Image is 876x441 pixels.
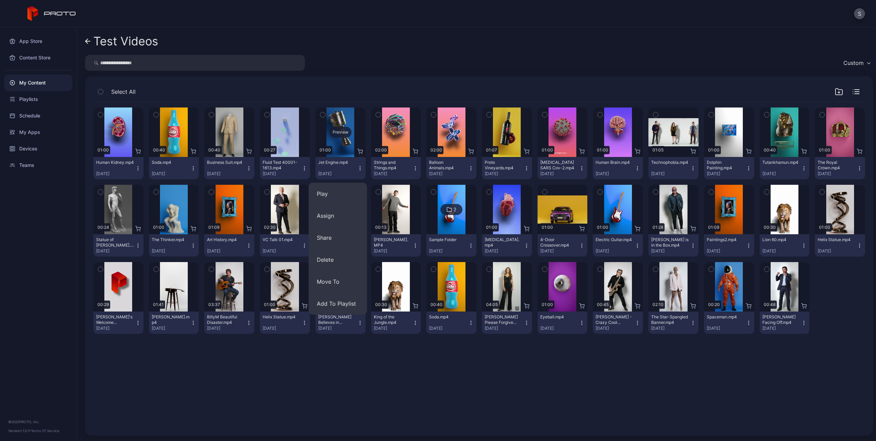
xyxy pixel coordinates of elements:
div: [DATE] [762,171,802,177]
button: Electric Guitar.mp4[DATE] [593,234,643,257]
div: The Thinker.mp4 [152,237,189,242]
div: [DATE] [96,248,135,254]
div: [DATE] [429,248,468,254]
button: Helix Statue.mp4[DATE] [815,234,865,257]
div: [DATE] [152,326,191,331]
div: [DATE] [429,326,468,331]
div: [DATE] [596,326,635,331]
button: Proto Vineyards.mp4[DATE] [482,157,532,179]
div: Proto Vineyards.mp4 [485,160,522,171]
div: Helix Statue.mp4 [818,237,855,242]
div: The Royal Crown.mp4 [818,160,855,171]
div: Electric Guitar.mp4 [596,237,633,242]
div: [DATE] [374,248,413,254]
div: Howie Mandel is in the Box.mp4 [651,237,689,248]
div: 4-Door Crossover.mp4 [540,237,578,248]
div: Playlists [4,91,72,108]
button: [PERSON_NAME].mp4[DATE] [149,312,199,334]
div: [DATE] [818,171,857,177]
div: The Star-Spangled Banner.mp4 [651,314,689,325]
div: Content Store [4,49,72,66]
div: [DATE] [152,248,191,254]
button: Art History.mp4[DATE] [204,234,254,257]
button: The Thinker.mp4[DATE] [149,234,199,257]
div: David's Welcome Video.mp4 [96,314,134,325]
button: Tutankhamun.mp4[DATE] [760,157,810,179]
div: Technophobia.mp4 [651,160,689,165]
div: Statue of David.mp4 [96,237,134,248]
div: BillyM Silhouette.mp4 [152,314,189,325]
div: [DATE] [263,326,302,331]
button: Lion 60.mp4[DATE] [760,234,810,257]
div: Manny Pacquiao Facing Off.mp4 [762,314,800,325]
div: Sample Folder [429,237,467,242]
div: Eyeball.mp4 [540,314,578,320]
span: Select All [111,88,136,96]
button: Fluid Test 40001-1613.mp4[DATE] [260,157,310,179]
button: VC Talk 01.mp4[DATE] [260,234,310,257]
div: [DATE] [318,326,357,331]
button: [PERSON_NAME] Facing Off.mp4[DATE] [760,312,810,334]
div: Finn.MP4 [374,237,412,248]
button: Eyeball.mp4[DATE] [538,312,588,334]
a: Teams [4,157,72,173]
div: Jet Engine.mp4 [318,160,356,165]
div: Paintings2.mp4 [707,237,745,242]
button: [MEDICAL_DATA].mp4[DATE] [482,234,532,257]
button: Spaceman.mp4[DATE] [704,312,754,334]
button: [PERSON_NAME]'s Welcome Video.mp4[DATE] [93,312,143,334]
div: [DATE] [707,248,746,254]
a: Terms Of Service [31,429,59,433]
button: [PERSON_NAME] Believes in Proto.mp4[DATE] [315,312,366,334]
div: Soda.mp4 [152,160,189,165]
div: [DATE] [540,248,579,254]
button: Balloon Animals.mp4[DATE] [426,157,476,179]
div: App Store [4,33,72,49]
button: Assign [309,205,367,227]
button: [PERSON_NAME] is in the Box.mp4[DATE] [648,234,699,257]
div: VC Talk 01.mp4 [263,237,300,242]
div: [DATE] [485,326,524,331]
button: Helix Statue.mp4[DATE] [260,312,310,334]
div: [DATE] [152,171,191,177]
button: Add To Playlist [309,293,367,315]
div: Custom [843,59,864,66]
div: Lion 60.mp4 [762,237,800,242]
div: © 2025 PROTO, Inc. [8,419,68,425]
div: [DATE] [96,326,135,331]
div: Preview [330,127,351,138]
div: Devices [4,140,72,157]
div: [DATE] [485,248,524,254]
div: Dolphin Painting.mp4 [707,160,745,171]
a: My Content [4,75,72,91]
div: [DATE] [318,171,357,177]
div: Spaceman.mp4 [707,314,745,320]
div: Helix Statue.mp4 [263,314,300,320]
button: Jet Engine.mp4[DATE] [315,157,366,179]
div: Art History.mp4 [207,237,245,242]
div: [DATE] [429,171,468,177]
button: Business Suit.mp4[DATE] [204,157,254,179]
div: BillyM Beautiful Disaster.mp4 [207,314,245,325]
button: Human Kidney.mp4[DATE] [93,157,143,179]
div: [DATE] [263,248,302,254]
button: Delete [309,249,367,271]
button: Move To [309,271,367,293]
div: Adeline Mocke's Please Forgive Me.mp4 [485,314,522,325]
button: Sample Folder[DATE] [426,234,476,257]
div: Soda.mp4 [429,314,467,320]
a: Schedule [4,108,72,124]
div: [DATE] [374,326,413,331]
div: Scott Page - Crazy Cool Technology.mp4 [596,314,633,325]
button: Soda.mp4[DATE] [426,312,476,334]
div: [DATE] [707,171,746,177]
div: Balloon Animals.mp4 [429,160,467,171]
div: [DATE] [207,171,246,177]
div: Human Kidney.mp4 [96,160,134,165]
div: [DATE] [707,326,746,331]
button: Strings and Things.mp4[DATE] [371,157,421,179]
a: Test Videos [85,33,158,49]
